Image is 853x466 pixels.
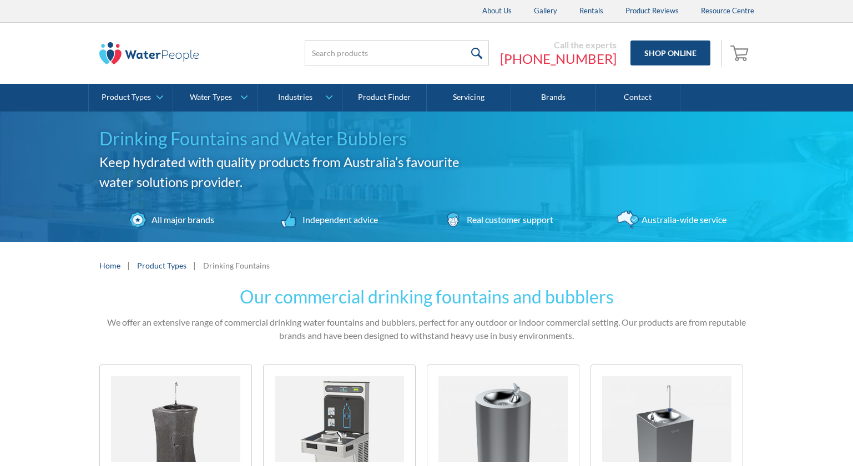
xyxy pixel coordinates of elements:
h1: Drinking Fountains and Water Bubblers [99,125,477,152]
input: Search products [305,40,489,65]
h2: Our commercial drinking fountains and bubblers [99,283,754,310]
div: Independent advice [300,213,378,226]
a: Industries [258,84,341,112]
p: We offer an extensive range of commercial drinking water fountains and bubblers, perfect for any ... [99,316,754,342]
div: Call the experts [500,39,617,50]
div: Australia-wide service [639,213,726,226]
a: Brands [511,84,595,112]
h2: Keep hydrated with quality products from Australia’s favourite water solutions provider. [99,152,477,192]
a: Product Finder [342,84,427,112]
a: Servicing [427,84,511,112]
a: Contact [596,84,680,112]
a: Home [99,260,120,271]
a: Shop Online [630,40,710,65]
div: Drinking Fountains [203,260,270,271]
a: Product Types [137,260,186,271]
div: Product Types [102,93,151,102]
a: [PHONE_NUMBER] [500,50,617,67]
div: | [126,259,132,272]
img: shopping cart [730,44,751,62]
img: The Water People [99,42,199,64]
div: | [192,259,198,272]
div: Water Types [190,93,232,102]
a: Product Types [89,84,173,112]
a: Open empty cart [728,40,754,67]
div: Real customer support [464,213,553,226]
div: Industries [278,93,312,102]
a: Water Types [173,84,257,112]
div: All major brands [149,213,214,226]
